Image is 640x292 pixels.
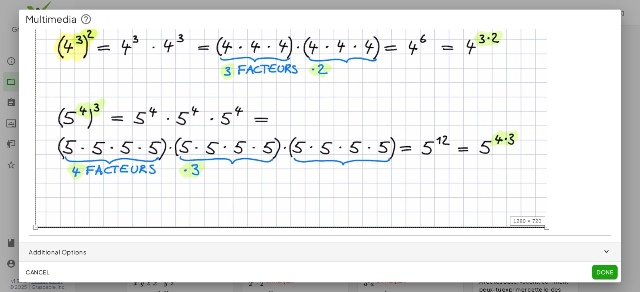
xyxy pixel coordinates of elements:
[19,242,621,262] button: Additional Options
[26,13,77,26] span: Multimedia
[592,265,618,279] button: Done
[596,268,613,276] span: Done
[26,268,49,276] span: Cancel
[22,265,52,279] button: Cancel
